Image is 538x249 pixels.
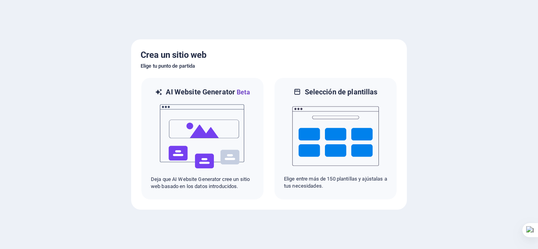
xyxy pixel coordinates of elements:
p: Deja que AI Website Generator cree un sitio web basado en los datos introducidos. [151,176,254,190]
h6: Elige tu punto de partida [141,61,397,71]
span: Beta [235,89,250,96]
h5: Crea un sitio web [141,49,397,61]
div: AI Website GeneratorBetaaiDeja que AI Website Generator cree un sitio web basado en los datos int... [141,77,264,200]
div: Selección de plantillasElige entre más de 150 plantillas y ajústalas a tus necesidades. [274,77,397,200]
h6: Selección de plantillas [305,87,378,97]
h6: AI Website Generator [166,87,250,97]
p: Elige entre más de 150 plantillas y ajústalas a tus necesidades. [284,175,387,190]
img: ai [159,97,246,176]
